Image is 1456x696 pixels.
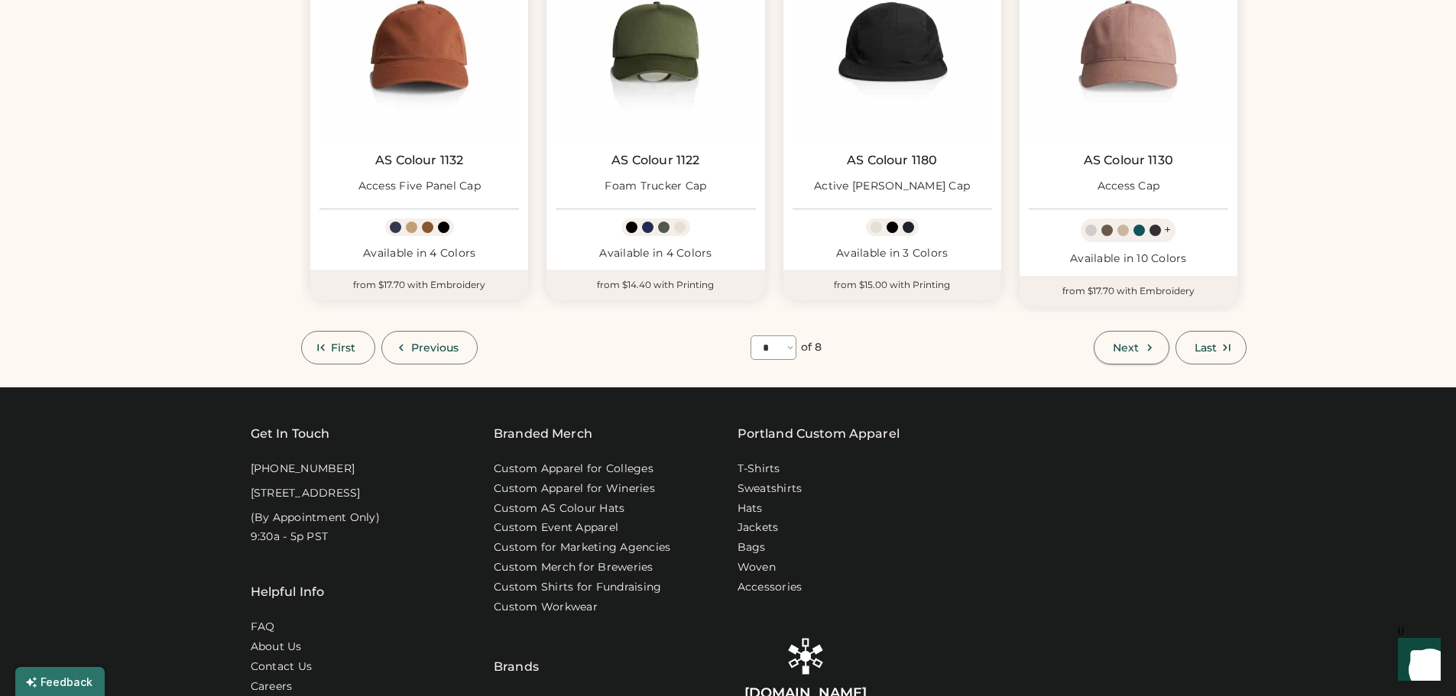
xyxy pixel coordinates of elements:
[494,600,598,615] a: Custom Workwear
[1164,222,1171,238] div: +
[251,639,302,655] a: About Us
[605,179,706,194] div: Foam Trucker Cap
[738,501,763,516] a: Hats
[494,580,661,595] a: Custom Shirts for Fundraising
[787,638,824,675] img: Rendered Logo - Screens
[494,425,592,443] div: Branded Merch
[738,425,900,443] a: Portland Custom Apparel
[310,270,528,300] div: from $17.70 with Embroidery
[738,580,803,595] a: Accessories
[494,481,655,497] a: Custom Apparel for Wineries
[556,246,755,261] div: Available in 4 Colors
[738,481,803,497] a: Sweatshirts
[1084,153,1173,168] a: AS Colour 1130
[411,342,459,353] span: Previous
[251,529,329,545] div: 9:30a - 5p PST
[251,679,293,694] a: Careers
[251,583,325,601] div: Helpful Info
[738,560,776,575] a: Woven
[319,246,519,261] div: Available in 4 Colors
[358,179,481,194] div: Access Five Panel Cap
[494,520,618,536] a: Custom Event Apparel
[611,153,699,168] a: AS Colour 1122
[1020,276,1237,306] div: from $17.70 with Embroidery
[251,510,380,526] div: (By Appointment Only)
[1094,331,1169,364] button: Next
[1176,331,1247,364] button: Last
[494,461,653,477] a: Custom Apparel for Colleges
[793,246,992,261] div: Available in 3 Colors
[251,425,330,443] div: Get In Touch
[494,560,653,575] a: Custom Merch for Breweries
[1195,342,1217,353] span: Last
[381,331,478,364] button: Previous
[738,520,779,536] a: Jackets
[251,486,361,501] div: [STREET_ADDRESS]
[494,540,670,555] a: Custom for Marketing Agencies
[738,540,766,555] a: Bags
[1029,251,1228,267] div: Available in 10 Colors
[301,331,375,364] button: First
[494,501,624,516] a: Custom AS Colour Hats
[251,461,355,477] div: [PHONE_NUMBER]
[494,620,539,676] div: Brands
[738,461,780,477] a: T-Shirts
[251,659,313,675] a: Contact Us
[1383,627,1449,693] iframe: Front Chat
[783,270,1001,300] div: from $15.00 with Printing
[847,153,937,168] a: AS Colour 1180
[546,270,764,300] div: from $14.40 with Printing
[331,342,356,353] span: First
[801,340,822,355] div: of 8
[1113,342,1139,353] span: Next
[375,153,463,168] a: AS Colour 1132
[1098,179,1160,194] div: Access Cap
[251,620,275,635] a: FAQ
[814,179,970,194] div: Active [PERSON_NAME] Cap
